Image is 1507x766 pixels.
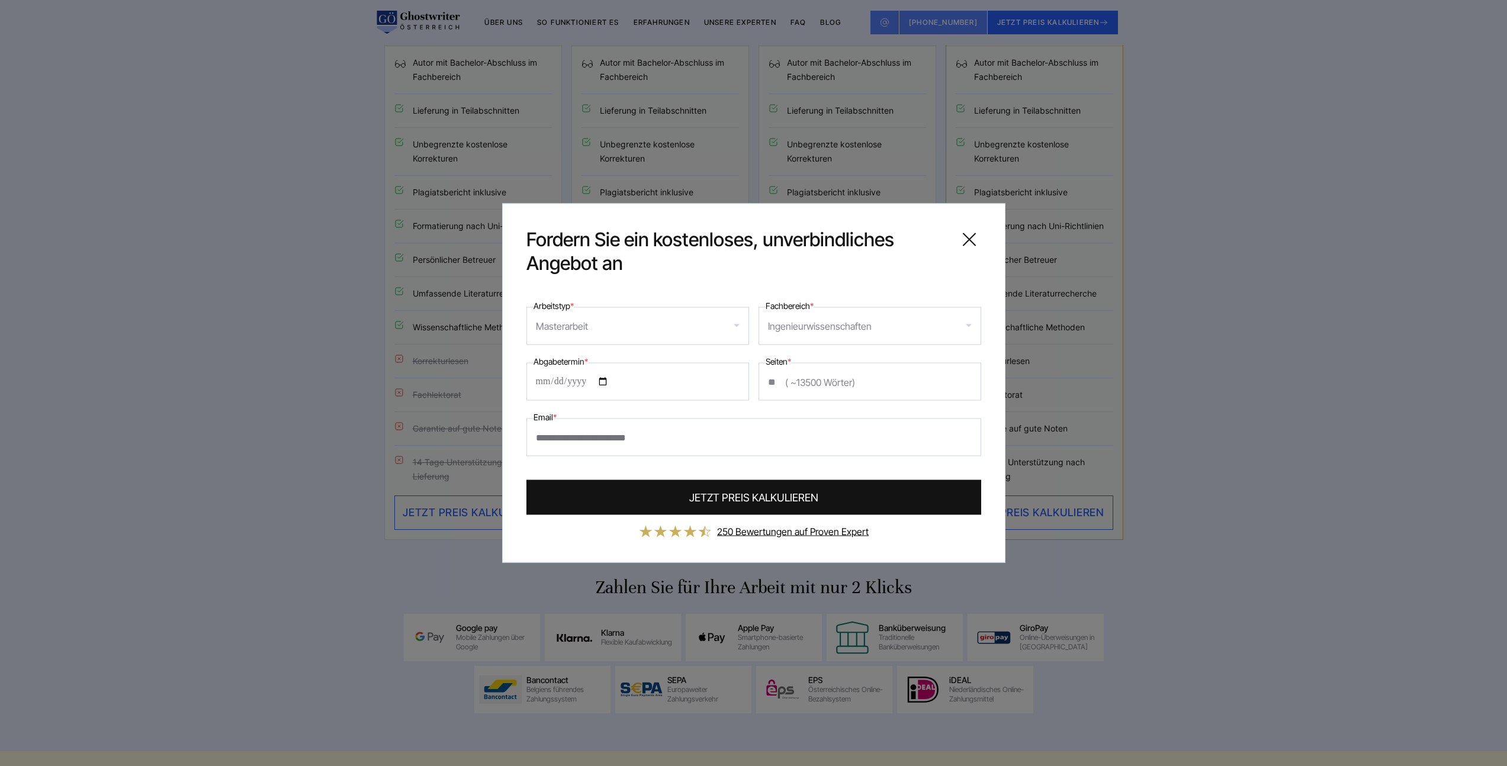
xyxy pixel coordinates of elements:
[717,526,869,538] a: 250 Bewertungen auf Proven Expert
[526,228,948,275] span: Fordern Sie ein kostenloses, unverbindliches Angebot an
[534,355,588,369] label: Abgabetermin
[766,355,791,369] label: Seiten
[534,410,557,424] label: Email
[526,480,981,515] button: JETZT PREIS KALKULIEREN
[536,317,588,336] div: Masterarbeit
[766,299,814,313] label: Fachbereich
[768,317,872,336] div: Ingenieurwissenschaften
[689,490,818,506] span: JETZT PREIS KALKULIEREN
[534,299,574,313] label: Arbeitstyp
